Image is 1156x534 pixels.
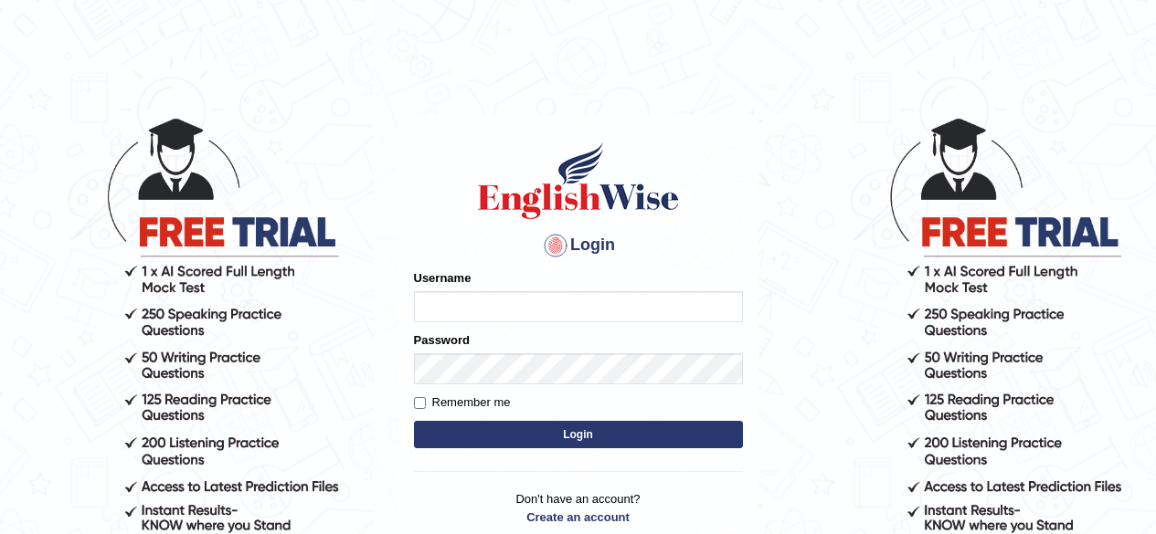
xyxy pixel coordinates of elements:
[414,231,743,260] h4: Login
[414,393,511,412] label: Remember me
[414,508,743,526] a: Create an account
[414,331,470,349] label: Password
[414,397,426,409] input: Remember me
[414,421,743,448] button: Login
[414,269,472,287] label: Username
[474,140,683,222] img: Logo of English Wise sign in for intelligent practice with AI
